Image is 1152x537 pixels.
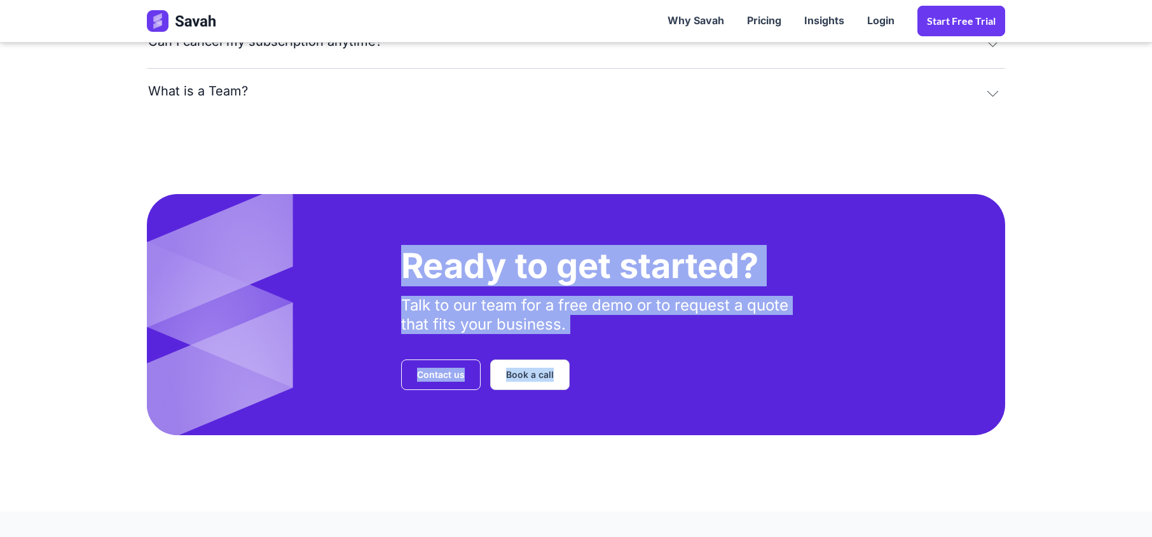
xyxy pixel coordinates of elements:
[401,296,808,334] div: Talk to our team for a free demo or to request a quote that fits your business.
[401,359,481,390] a: Contact us
[490,359,570,390] a: Book a call
[856,1,906,41] a: Login
[656,1,736,41] a: Why Savah
[401,245,808,286] h1: Ready to get started?
[147,68,1005,115] button: What is a Team?
[736,1,793,41] a: Pricing
[1088,476,1152,537] iframe: Chat Widget
[148,84,248,99] div: What is a Team?
[793,1,856,41] a: Insights
[917,6,1005,36] a: Start Free trial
